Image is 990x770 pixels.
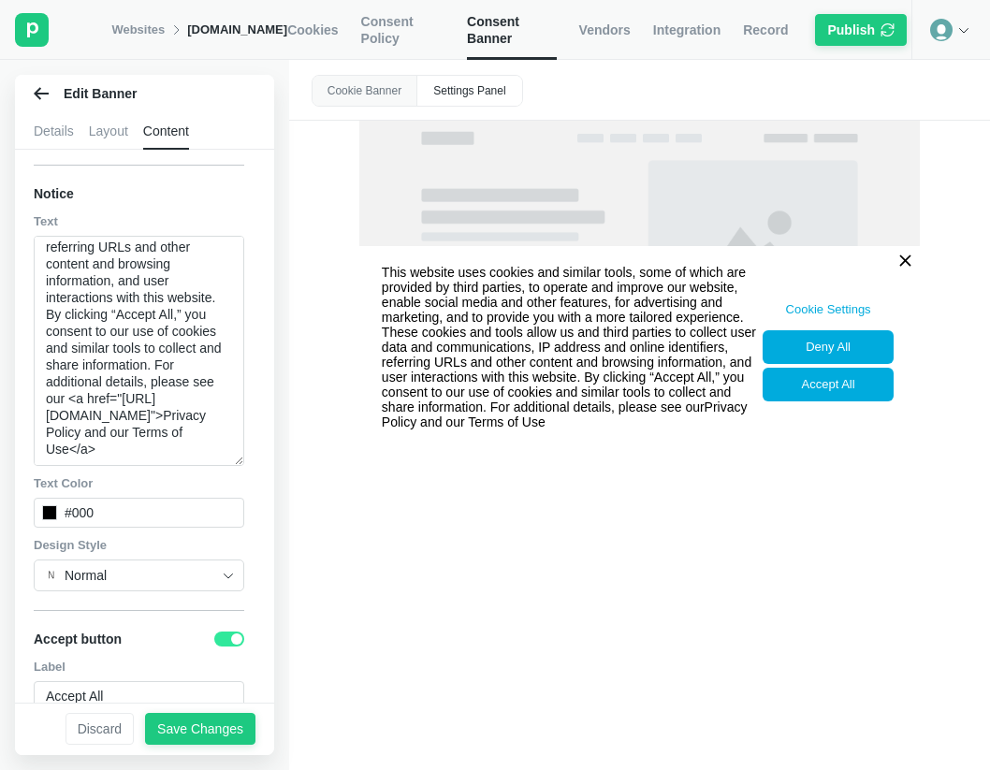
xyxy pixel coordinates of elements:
[34,112,74,150] div: Details
[287,22,338,38] span: Cookies
[763,368,894,401] button: Accept All
[815,14,907,46] button: Publishicon
[221,568,236,583] img: updownarrow
[143,112,189,150] div: Content
[187,22,287,38] div: [DOMAIN_NAME]
[467,13,557,47] span: Consent Banner
[65,504,94,521] div: #000
[34,475,244,492] div: Text Color
[111,22,165,38] a: Websites
[34,659,244,676] div: Label
[382,400,748,429] a: Privacy Policy and our Terms of Use
[417,76,522,106] div: Settings Panel
[78,720,122,737] div: Discard
[810,9,911,51] div: Sync to publish banner changes to your website.
[89,112,128,150] div: Layout
[763,330,894,364] button: Deny All
[64,85,219,102] span: Edit Banner
[881,22,895,38] img: icon
[743,22,788,38] span: Record
[34,631,122,647] div: Accept button
[653,22,721,38] span: Integration
[361,13,444,47] span: Consent Policy
[34,213,244,230] div: Text
[34,185,74,202] div: Notice
[145,713,255,745] button: Save Changes
[66,713,134,745] button: Discard
[579,22,631,38] span: Vendors
[34,236,244,466] textarea: This website uses cookies and similar tools, some of which are provided by third parties, to oper...
[359,121,920,448] img: Placeholderimage.png
[34,538,107,552] span: Design Style
[157,720,243,737] div: Save Changes
[313,76,417,106] div: Cookie Banner
[827,22,875,38] div: Publish
[382,254,759,441] p: This website uses cookies and similar tools, some of which are provided by third parties, to oper...
[763,293,894,327] button: Cookie Settings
